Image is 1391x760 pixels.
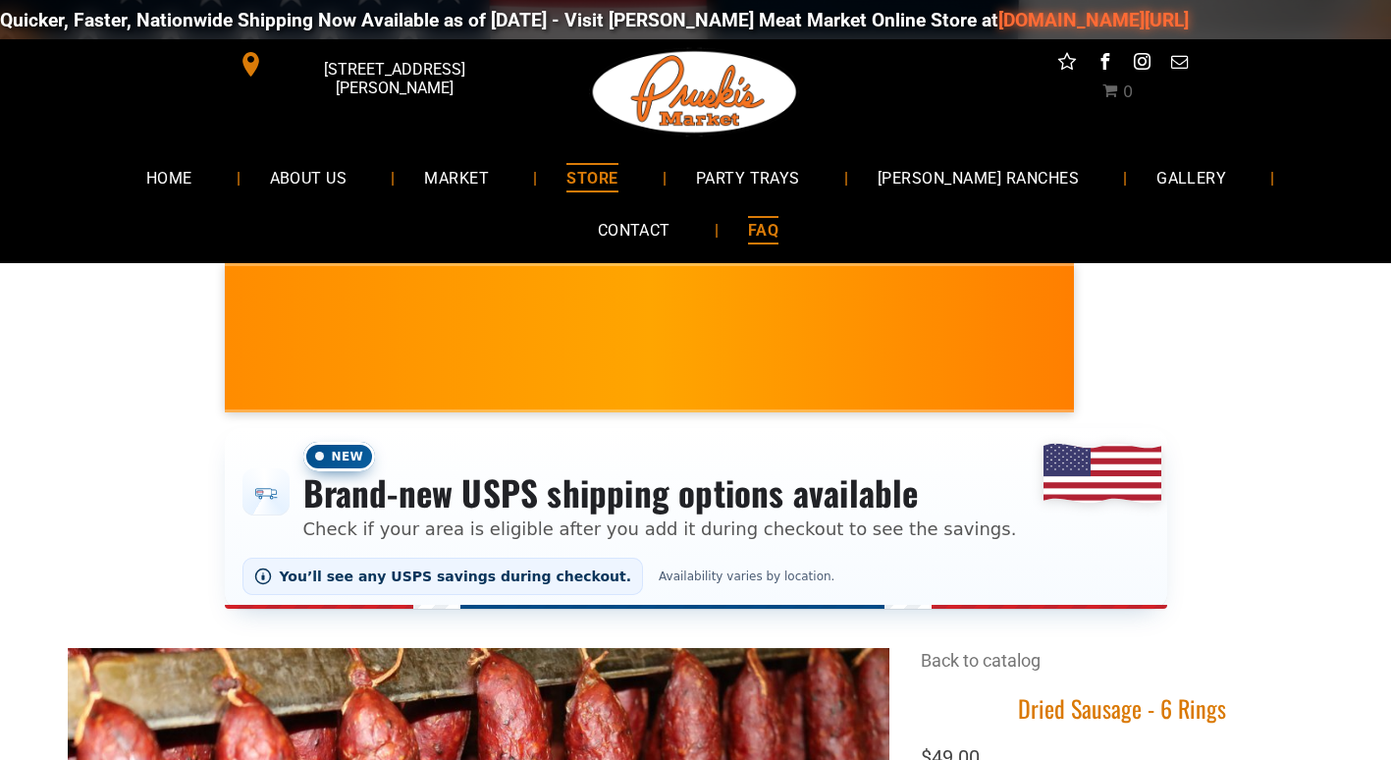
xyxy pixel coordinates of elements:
span: You’ll see any USPS savings during checkout. [280,569,632,584]
a: Back to catalog [921,650,1041,671]
span: [STREET_ADDRESS][PERSON_NAME] [267,50,520,107]
span: [PERSON_NAME] MARKET [453,352,838,383]
img: Pruski-s+Market+HQ+Logo2-1920w.png [589,39,801,145]
span: • [890,358,898,385]
a: FAQ [719,204,808,256]
a: [DOMAIN_NAME][URL] [550,9,740,31]
div: Shipping options announcement [225,428,1167,610]
a: ABOUT US [241,151,377,203]
a: STORE [537,151,647,203]
span: 0 [1123,82,1133,101]
a: GALLERY [1127,151,1256,203]
a: Social network [1054,49,1080,80]
div: Breadcrumbs [921,648,1324,692]
span: FAQ [748,216,778,244]
a: email [1166,49,1192,80]
a: PARTY TRAYS [667,151,829,203]
a: HOME [117,151,222,203]
p: Check if your area is eligible after you add it during checkout to see the savings. [303,516,1017,542]
a: instagram [1129,49,1154,80]
span: Availability varies by location. [653,570,840,583]
a: [PERSON_NAME] RANCHES [848,151,1108,203]
a: CONTACT [568,204,700,256]
a: [STREET_ADDRESS][PERSON_NAME] [225,49,525,80]
h3: Brand-new USPS shipping options available [303,471,1017,515]
h1: Dried Sausage - 6 Rings [921,693,1324,724]
img: Polish Artisan Dried Sausage [980,298,1058,376]
span: New [303,442,376,471]
a: MARKET [395,151,518,203]
a: facebook [1092,49,1117,80]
